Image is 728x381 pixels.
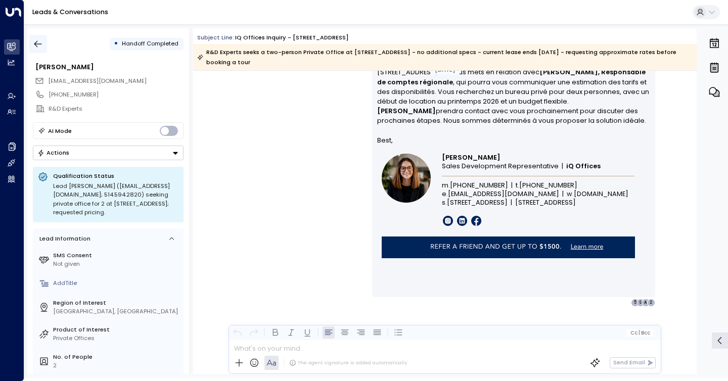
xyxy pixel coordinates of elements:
button: Redo [248,326,260,339]
div: iQ Offices Inquiry - [STREET_ADDRESS] [235,33,349,42]
span: Cc Bcc [630,330,650,336]
div: R&D Experts [49,105,183,113]
label: No. of People [53,353,180,361]
span: | [639,330,640,336]
span: Handoff Completed [122,39,178,47]
span: w. [567,190,574,198]
span: s. [442,199,447,207]
div: Lead Information [36,234,90,243]
span: t. [516,181,519,189]
span: Sales Development Representative [442,162,559,170]
span: m. [442,181,450,189]
span: [EMAIL_ADDRESS][DOMAIN_NAME] [48,77,147,85]
a: [PHONE_NUMBER] [519,181,577,189]
p: Best, [377,135,651,145]
a: iQ Offices [566,162,601,170]
button: Cc|Bcc [627,329,653,337]
div: S [636,299,645,307]
span: [STREET_ADDRESS] [447,199,508,207]
p: Qualification Status [53,172,178,180]
label: Product of Interest [53,325,180,334]
font: | [511,181,513,189]
div: AI Mode [48,126,72,136]
div: AddTitle [53,279,180,288]
font: | [562,162,563,170]
span: e. [442,190,448,198]
div: Actions [37,149,69,156]
label: SMS Consent [53,251,180,260]
font: | [511,198,512,207]
span: Subject Line: [197,33,234,41]
div: [PHONE_NUMBER] [49,90,183,99]
span: [PERSON_NAME] [442,154,500,162]
div: Private Offices [53,334,180,343]
button: Undo [232,326,244,339]
span: [STREET_ADDRESS] [515,199,576,207]
div: 5 [631,299,639,307]
div: A [642,299,650,307]
a: [EMAIL_ADDRESS][DOMAIN_NAME] [448,190,559,198]
div: The agent signature is added automatically [289,359,407,366]
button: Actions [33,146,184,160]
a: [DOMAIN_NAME] [574,190,628,198]
a: Leads & Conversations [32,8,108,16]
label: Region of Interest [53,299,180,307]
span: alexandreblondin@rdexperts.com [48,77,147,85]
strong: [PERSON_NAME] [377,107,436,115]
p: Bonjour [PERSON_NAME], Merci de l’intérêt que vous portez à notre solution de au [STREET_ADDRESS]... [377,38,651,135]
div: R&D Experts seeks a two-person Private Office at [STREET_ADDRESS] - no additional specs - current... [197,47,692,67]
div: [GEOGRAPHIC_DATA], [GEOGRAPHIC_DATA] [53,307,180,316]
div: [PERSON_NAME] [35,62,183,72]
div: • [114,36,118,51]
div: Button group with a nested menu [33,146,184,160]
div: Not given [53,260,180,268]
div: Lead [PERSON_NAME] ([EMAIL_ADDRESS][DOMAIN_NAME]; 514.594.2820) seeking private office for 2 at [... [53,182,178,217]
font: | [562,189,564,198]
div: 2 [53,361,180,370]
a: [PHONE_NUMBER] [450,181,508,189]
div: Z [647,299,655,307]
